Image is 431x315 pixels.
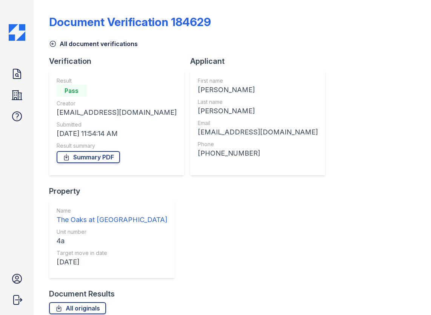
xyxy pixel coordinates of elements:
[198,106,318,116] div: [PERSON_NAME]
[57,142,177,150] div: Result summary
[49,56,190,66] div: Verification
[49,186,181,196] div: Property
[57,236,167,246] div: 4a
[198,148,318,159] div: [PHONE_NUMBER]
[49,289,115,299] div: Document Results
[57,128,177,139] div: [DATE] 11:54:14 AM
[49,39,138,48] a: All document verifications
[57,85,87,97] div: Pass
[57,257,167,267] div: [DATE]
[198,85,318,95] div: [PERSON_NAME]
[57,151,120,163] a: Summary PDF
[198,98,318,106] div: Last name
[57,228,167,236] div: Unit number
[198,141,318,148] div: Phone
[190,56,331,66] div: Applicant
[9,24,25,41] img: CE_Icon_Blue-c292c112584629df590d857e76928e9f676e5b41ef8f769ba2f05ee15b207248.png
[57,77,177,85] div: Result
[57,207,167,225] a: Name The Oaks at [GEOGRAPHIC_DATA]
[57,249,167,257] div: Target move in date
[49,302,106,314] a: All originals
[57,207,167,215] div: Name
[49,15,211,29] div: Document Verification 184629
[198,127,318,137] div: [EMAIL_ADDRESS][DOMAIN_NAME]
[57,100,177,107] div: Creator
[198,119,318,127] div: Email
[57,121,177,128] div: Submitted
[57,215,167,225] div: The Oaks at [GEOGRAPHIC_DATA]
[57,107,177,118] div: [EMAIL_ADDRESS][DOMAIN_NAME]
[198,77,318,85] div: First name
